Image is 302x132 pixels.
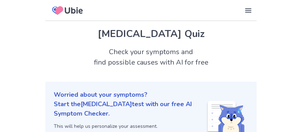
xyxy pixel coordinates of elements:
p: Worried about your symptoms? [54,90,248,100]
p: Start the [MEDICAL_DATA] test with our free AI Symptom Checker. [54,100,206,118]
h2: Check your symptoms and find possible causes with AI for free [45,47,257,68]
p: This will help us personalize your assessment. [54,123,206,130]
h1: [MEDICAL_DATA] Quiz [54,27,248,41]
